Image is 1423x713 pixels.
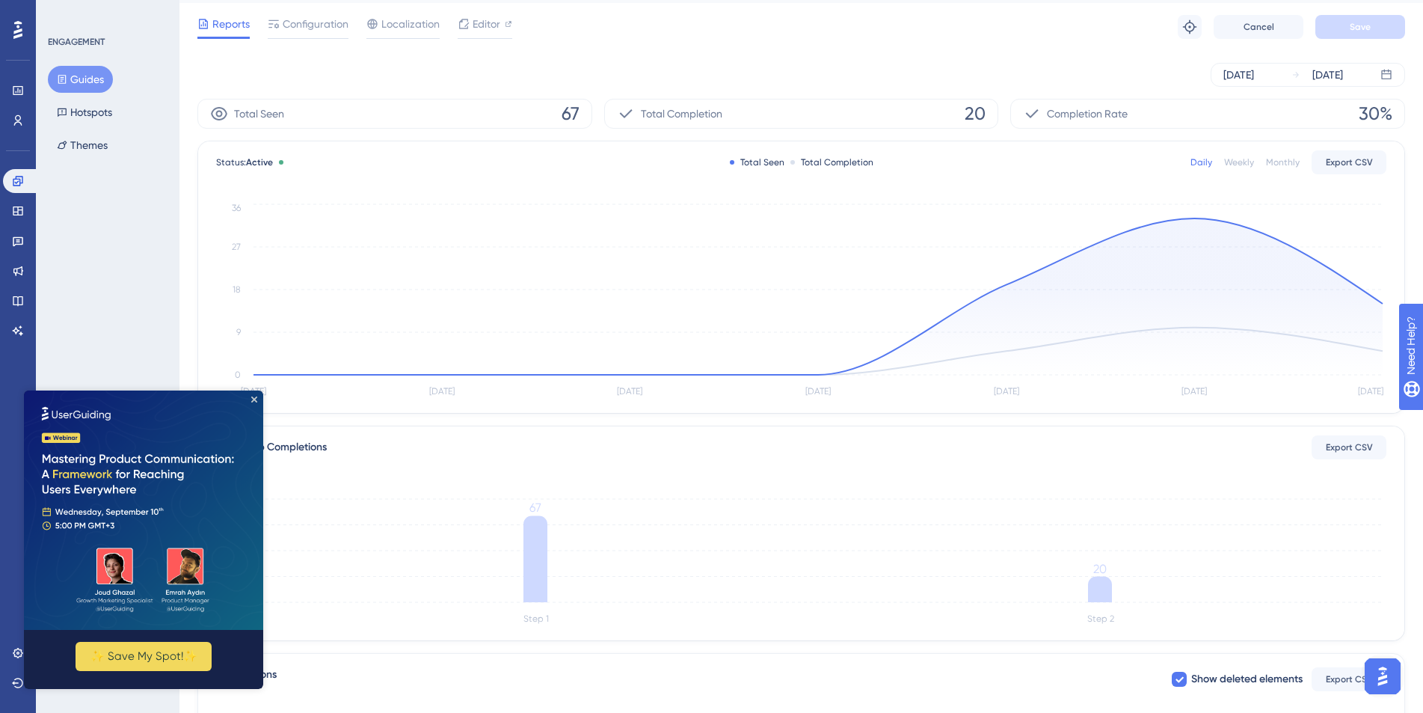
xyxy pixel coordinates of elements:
[232,242,241,252] tspan: 27
[48,132,117,159] button: Themes
[1047,105,1128,123] span: Completion Rate
[1191,670,1303,688] span: Show deleted elements
[233,284,241,295] tspan: 18
[1360,654,1405,699] iframe: UserGuiding AI Assistant Launcher
[1093,562,1107,576] tspan: 20
[1224,156,1254,168] div: Weekly
[48,36,105,48] div: ENGAGEMENT
[227,6,233,12] div: Close Preview
[52,251,188,281] button: ✨ Save My Spot!✨
[235,370,241,380] tspan: 0
[48,66,113,93] button: Guides
[232,203,241,213] tspan: 36
[1326,441,1373,453] span: Export CSV
[965,102,986,126] span: 20
[1087,613,1114,624] tspan: Step 2
[212,15,250,33] span: Reports
[473,15,500,33] span: Editor
[790,156,873,168] div: Total Completion
[216,156,273,168] span: Status:
[1312,66,1343,84] div: [DATE]
[562,102,580,126] span: 67
[1266,156,1300,168] div: Monthly
[1190,156,1212,168] div: Daily
[730,156,784,168] div: Total Seen
[1358,386,1383,397] tspan: [DATE]
[1312,435,1386,459] button: Export CSV
[529,501,541,515] tspan: 67
[805,386,831,397] tspan: [DATE]
[1244,21,1274,33] span: Cancel
[1223,66,1254,84] div: [DATE]
[641,105,722,123] span: Total Completion
[48,99,121,126] button: Hotspots
[216,438,327,456] div: Total Step Completions
[35,4,93,22] span: Need Help?
[236,327,241,337] tspan: 9
[1315,15,1405,39] button: Save
[283,15,348,33] span: Configuration
[1350,21,1371,33] span: Save
[994,386,1019,397] tspan: [DATE]
[1214,15,1303,39] button: Cancel
[1312,150,1386,174] button: Export CSV
[523,613,549,624] tspan: Step 1
[234,105,284,123] span: Total Seen
[246,157,273,168] span: Active
[1326,673,1373,685] span: Export CSV
[1312,667,1386,691] button: Export CSV
[241,386,266,397] tspan: [DATE]
[429,386,455,397] tspan: [DATE]
[1181,386,1207,397] tspan: [DATE]
[1326,156,1373,168] span: Export CSV
[1359,102,1392,126] span: 30%
[617,386,642,397] tspan: [DATE]
[381,15,440,33] span: Localization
